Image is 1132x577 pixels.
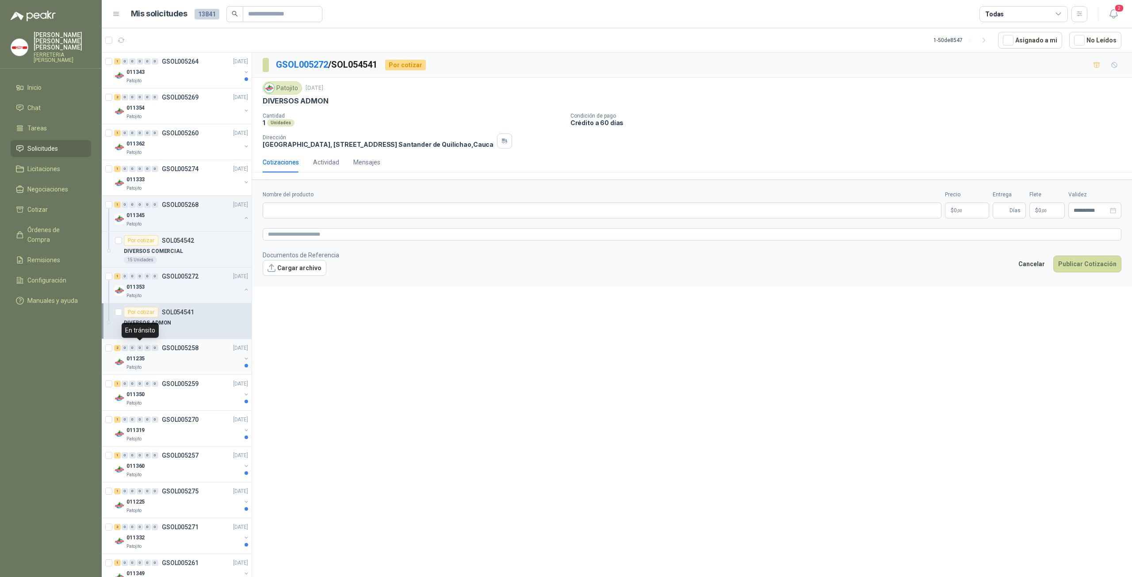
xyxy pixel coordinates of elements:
[144,202,151,208] div: 0
[114,199,250,228] a: 1 0 0 0 0 0 GSOL005268[DATE] Company Logo011345Patojito
[263,81,302,95] div: Patojito
[11,99,91,116] a: Chat
[27,225,83,245] span: Órdenes de Compra
[162,202,199,208] p: GSOL005268
[114,464,125,475] img: Company Logo
[11,252,91,268] a: Remisiones
[144,130,151,136] div: 0
[114,285,125,296] img: Company Logo
[114,178,125,188] img: Company Logo
[126,426,145,435] p: 011319
[129,560,136,566] div: 0
[126,176,145,184] p: 011333
[124,307,158,317] div: Por cotizar
[1029,203,1065,218] p: $ 0,00
[114,500,125,511] img: Company Logo
[144,273,151,279] div: 0
[27,184,68,194] span: Negociaciones
[152,417,158,423] div: 0
[126,77,141,84] p: Patojito
[162,166,199,172] p: GSOL005274
[195,9,219,19] span: 13841
[11,140,91,157] a: Solicitudes
[137,488,143,494] div: 0
[27,83,42,92] span: Inicio
[27,123,47,133] span: Tareas
[102,303,252,339] a: Por cotizarSOL054541DIVERSOS ADMON1 Unidades
[126,355,145,363] p: 011235
[126,149,141,156] p: Patojito
[233,451,248,460] p: [DATE]
[114,488,121,494] div: 1
[137,452,143,459] div: 0
[114,522,250,550] a: 2 0 0 0 0 0 GSOL005271[DATE] Company Logo011332Patojito
[11,181,91,198] a: Negociaciones
[263,134,493,141] p: Dirección
[233,344,248,352] p: [DATE]
[126,534,145,542] p: 011332
[152,488,158,494] div: 0
[1029,191,1065,199] label: Flete
[114,417,121,423] div: 1
[957,208,962,213] span: ,00
[1013,256,1050,272] button: Cancelar
[126,211,145,220] p: 011345
[152,130,158,136] div: 0
[954,208,962,213] span: 0
[129,202,136,208] div: 0
[129,345,136,351] div: 0
[263,141,493,148] p: [GEOGRAPHIC_DATA], [STREET_ADDRESS] Santander de Quilichao , Cauca
[126,185,141,192] p: Patojito
[264,83,274,93] img: Company Logo
[263,250,339,260] p: Documentos de Referencia
[126,140,145,148] p: 011362
[124,319,171,327] p: DIVERSOS ADMON
[233,559,248,567] p: [DATE]
[144,488,151,494] div: 0
[114,166,121,172] div: 1
[114,357,125,367] img: Company Logo
[122,130,128,136] div: 0
[126,507,141,514] p: Patojito
[126,471,141,478] p: Patojito
[114,452,121,459] div: 1
[122,417,128,423] div: 0
[162,309,194,315] p: SOL054541
[1038,208,1047,213] span: 0
[162,560,199,566] p: GSOL005261
[114,273,121,279] div: 1
[137,166,143,172] div: 0
[233,416,248,424] p: [DATE]
[144,560,151,566] div: 0
[263,260,326,276] button: Cargar archivo
[11,292,91,309] a: Manuales y ayuda
[1010,203,1021,218] span: Días
[144,524,151,530] div: 0
[126,113,141,120] p: Patojito
[152,524,158,530] div: 0
[129,488,136,494] div: 0
[122,202,128,208] div: 0
[129,94,136,100] div: 0
[144,381,151,387] div: 0
[122,524,128,530] div: 0
[162,94,199,100] p: GSOL005269
[126,462,145,470] p: 011360
[114,524,121,530] div: 2
[126,390,145,399] p: 011350
[276,59,328,70] a: GSOL005272
[129,130,136,136] div: 0
[306,84,323,92] p: [DATE]
[152,452,158,459] div: 0
[114,164,250,192] a: 1 0 0 0 0 0 GSOL005274[DATE] Company Logo011333Patojito
[137,560,143,566] div: 0
[570,113,1128,119] p: Condición de pago
[137,524,143,530] div: 0
[129,273,136,279] div: 0
[114,92,250,120] a: 2 0 0 0 0 0 GSOL005269[DATE] Company Logo011354Patojito
[385,60,426,70] div: Por cotizar
[137,202,143,208] div: 0
[263,157,299,167] div: Cotizaciones
[233,165,248,173] p: [DATE]
[144,417,151,423] div: 0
